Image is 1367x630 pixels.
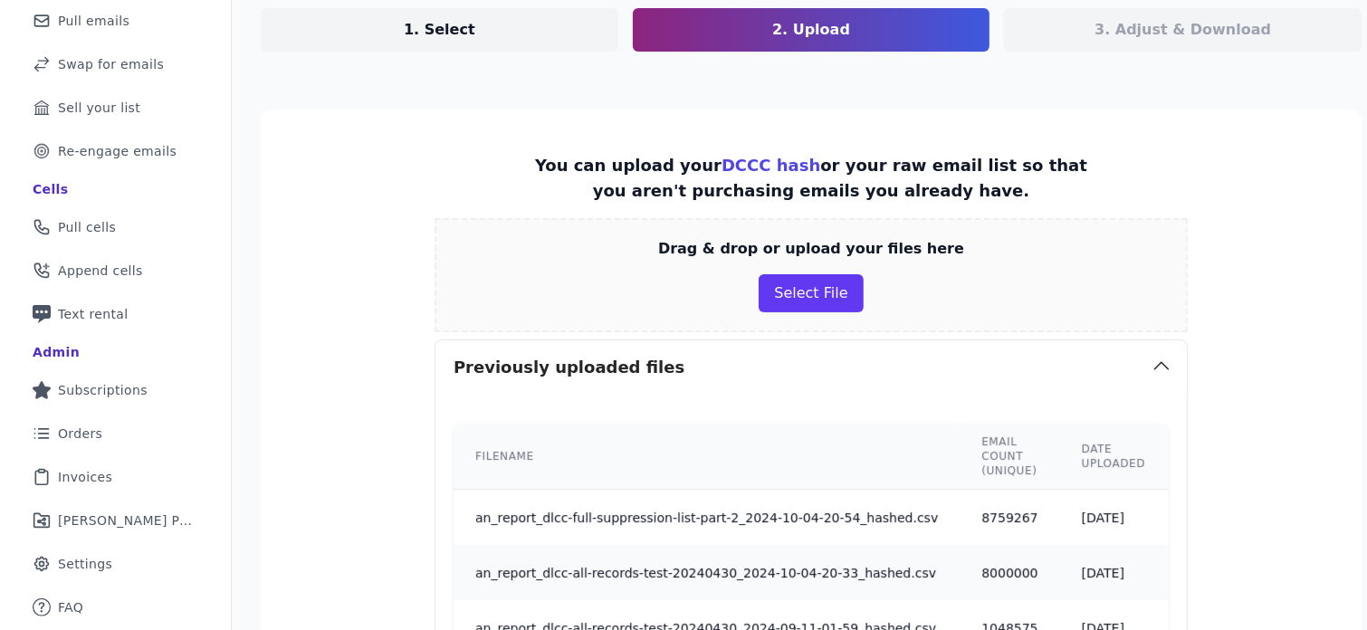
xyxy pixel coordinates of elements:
[759,274,863,312] button: Select File
[58,262,143,280] span: Append cells
[58,218,116,236] span: Pull cells
[14,88,216,128] a: Sell your list
[454,545,960,600] td: an_report_dlcc-all-records-test-20240430_2024-10-04-20-33_hashed.csv
[633,8,990,52] a: 2. Upload
[14,501,216,540] a: [PERSON_NAME] Performance
[14,457,216,497] a: Invoices
[454,424,960,490] th: Filename
[1095,19,1271,41] p: 3. Adjust & Download
[658,238,964,260] p: Drag & drop or upload your files here
[58,55,164,73] span: Swap for emails
[14,587,216,627] a: FAQ
[14,1,216,41] a: Pull emails
[960,424,1059,490] th: Email count (unique)
[58,468,112,486] span: Invoices
[1060,424,1168,490] th: Date uploaded
[960,490,1059,546] td: 8759267
[14,207,216,247] a: Pull cells
[14,294,216,334] a: Text rental
[58,598,83,616] span: FAQ
[58,99,140,117] span: Sell your list
[960,545,1059,600] td: 8000000
[1167,424,1256,490] th: Delete
[33,180,68,198] div: Cells
[58,305,129,323] span: Text rental
[58,381,148,399] span: Subscriptions
[14,544,216,584] a: Settings
[58,142,177,160] span: Re-engage emails
[58,511,195,530] span: [PERSON_NAME] Performance
[14,370,216,410] a: Subscriptions
[454,355,684,380] h3: Previously uploaded files
[58,425,102,443] span: Orders
[58,12,129,30] span: Pull emails
[1060,545,1168,600] td: [DATE]
[58,555,112,573] span: Settings
[454,490,960,546] td: an_report_dlcc-full-suppression-list-part-2_2024-10-04-20-54_hashed.csv
[1060,490,1168,546] td: [DATE]
[404,19,475,41] p: 1. Select
[33,343,80,361] div: Admin
[14,251,216,291] a: Append cells
[772,19,850,41] p: 2. Upload
[14,414,216,453] a: Orders
[435,340,1187,395] button: Previously uploaded files
[261,8,618,52] a: 1. Select
[529,153,1094,204] p: You can upload your or your raw email list so that you aren't purchasing emails you already have.
[14,131,216,171] a: Re-engage emails
[722,156,820,175] a: DCCC hash
[14,44,216,84] a: Swap for emails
